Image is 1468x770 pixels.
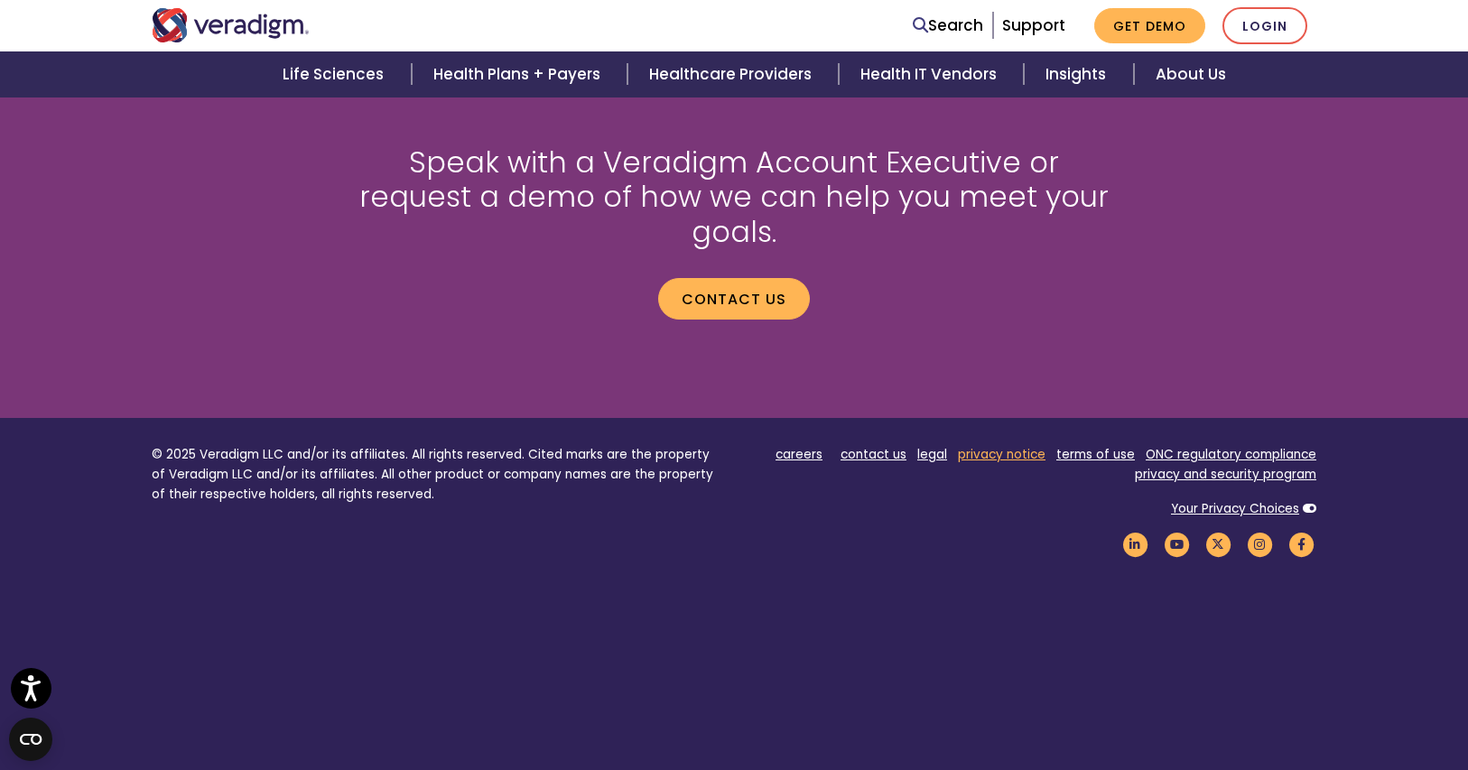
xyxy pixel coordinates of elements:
[1286,536,1316,553] a: Veradigm Facebook Link
[839,51,1024,97] a: Health IT Vendors
[1134,51,1248,97] a: About Us
[261,51,411,97] a: Life Sciences
[1120,536,1150,553] a: Veradigm LinkedIn Link
[9,718,52,761] button: Open CMP widget
[152,445,720,504] p: © 2025 Veradigm LLC and/or its affiliates. All rights reserved. Cited marks are the property of V...
[913,14,983,38] a: Search
[1161,536,1192,553] a: Veradigm YouTube Link
[350,145,1118,249] h2: Speak with a Veradigm Account Executive or request a demo of how we can help you meet your goals.
[152,8,310,42] img: Veradigm logo
[658,278,810,320] a: Contact us
[917,446,947,463] a: legal
[1094,8,1205,43] a: Get Demo
[1146,446,1316,463] a: ONC regulatory compliance
[1244,536,1275,553] a: Veradigm Instagram Link
[841,446,906,463] a: contact us
[412,51,627,97] a: Health Plans + Payers
[1171,500,1299,517] a: Your Privacy Choices
[1024,51,1133,97] a: Insights
[1222,7,1307,44] a: Login
[1203,536,1233,553] a: Veradigm Twitter Link
[958,446,1045,463] a: privacy notice
[1056,446,1135,463] a: terms of use
[1121,658,1446,748] iframe: Drift Chat Widget
[1002,14,1065,36] a: Support
[776,446,822,463] a: careers
[1135,466,1316,483] a: privacy and security program
[627,51,839,97] a: Healthcare Providers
